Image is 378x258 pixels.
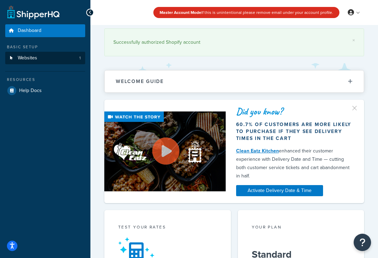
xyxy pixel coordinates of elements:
[236,147,279,155] a: Clean Eatz Kitchen
[118,224,217,232] div: Test your rates
[252,224,351,232] div: Your Plan
[18,55,37,61] span: Websites
[5,52,85,65] li: Websites
[236,121,354,142] div: 60.7% of customers are more likely to purchase if they see delivery times in the cart
[104,111,226,191] img: Video thumbnail
[153,7,339,18] div: If this is unintentional please remove email under your account profile.
[113,38,355,47] div: Successfully authorized Shopify account
[79,55,81,61] span: 1
[5,52,85,65] a: Websites1
[105,70,364,92] button: Welcome Guide
[5,24,85,37] a: Dashboard
[18,28,41,34] span: Dashboard
[5,44,85,50] div: Basic Setup
[160,9,201,16] strong: Master Account Mode
[5,84,85,97] a: Help Docs
[354,234,371,251] button: Open Resource Center
[19,88,42,94] span: Help Docs
[236,185,323,196] a: Activate Delivery Date & Time
[5,77,85,83] div: Resources
[236,147,354,180] div: enhanced their customer experience with Delivery Date and Time — cutting both customer service ti...
[352,38,355,43] a: ×
[236,107,354,116] div: Did you know?
[116,79,164,84] h2: Welcome Guide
